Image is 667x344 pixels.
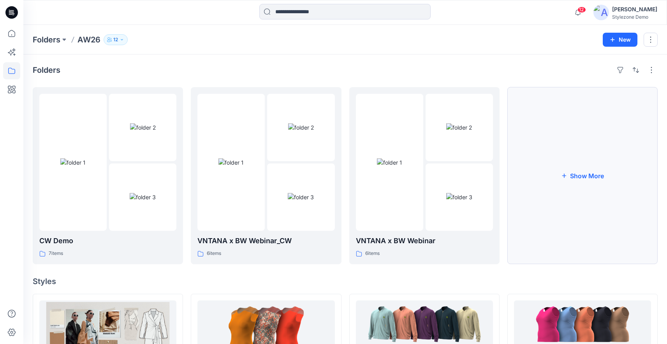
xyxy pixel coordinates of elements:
[446,123,472,132] img: folder 2
[60,158,86,167] img: folder 1
[577,7,586,13] span: 12
[593,5,609,20] img: avatar
[77,34,100,45] p: AW26
[288,123,314,132] img: folder 2
[104,34,128,45] button: 12
[603,33,637,47] button: New
[39,235,176,246] p: CW Demo
[349,87,500,264] a: folder 1folder 2folder 3VNTANA x BW Webinar6items
[365,249,380,258] p: 6 items
[113,35,118,44] p: 12
[33,34,60,45] a: Folders
[612,5,657,14] div: [PERSON_NAME]
[356,235,493,246] p: VNTANA x BW Webinar
[130,193,156,201] img: folder 3
[197,235,334,246] p: VNTANA x BW Webinar_CW
[377,158,402,167] img: folder 1
[612,14,657,20] div: Stylezone Demo
[507,87,658,264] button: Show More
[446,193,472,201] img: folder 3
[33,277,658,286] h4: Styles
[130,123,156,132] img: folder 2
[207,249,221,258] p: 6 items
[49,249,63,258] p: 7 items
[33,65,60,75] h4: Folders
[33,87,183,264] a: folder 1folder 2folder 3CW Demo7items
[191,87,341,264] a: folder 1folder 2folder 3VNTANA x BW Webinar_CW6items
[218,158,244,167] img: folder 1
[288,193,314,201] img: folder 3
